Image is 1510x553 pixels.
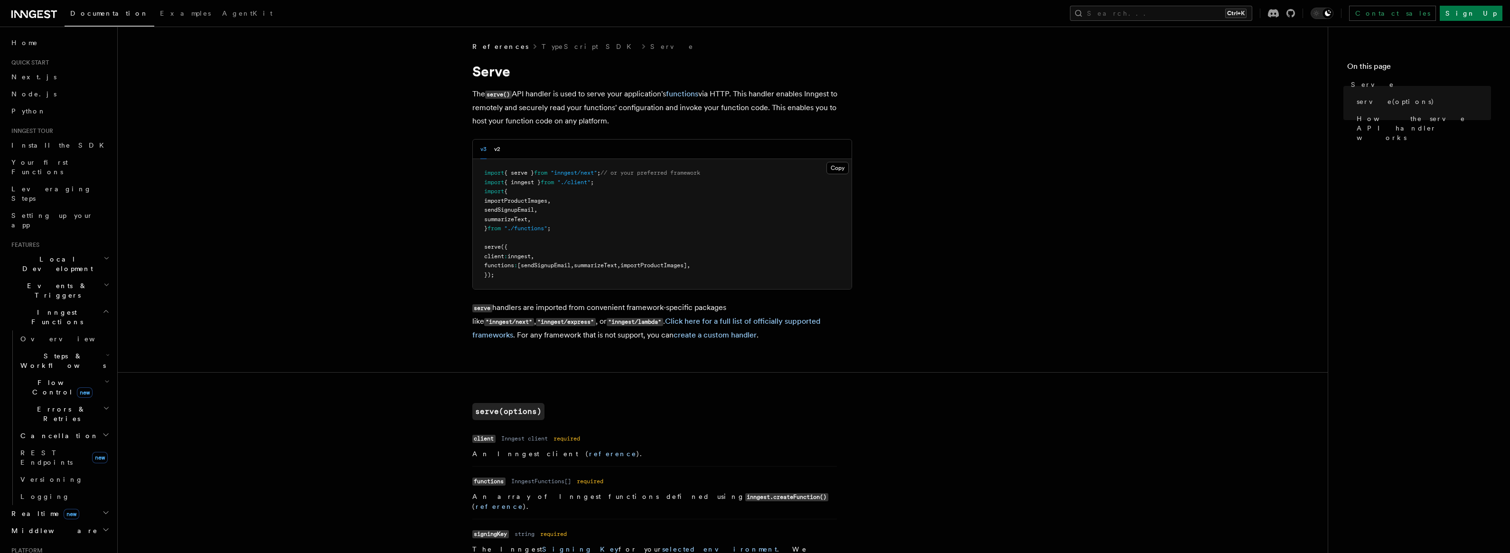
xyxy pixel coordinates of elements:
a: Logging [17,488,112,505]
span: from [534,169,547,176]
span: { [504,188,507,195]
code: serve() [485,91,512,99]
span: } [484,225,488,232]
a: functions [666,89,698,98]
button: Toggle dark mode [1311,8,1333,19]
span: Features [8,241,39,249]
a: selected environment [662,545,777,553]
a: Install the SDK [8,137,112,154]
button: v2 [494,140,500,159]
span: import [484,188,504,195]
a: Signing Key [542,545,619,553]
a: REST Endpointsnew [17,444,112,471]
span: References [472,42,528,51]
a: Setting up your app [8,207,112,234]
span: { serve } [504,169,534,176]
a: Your first Functions [8,154,112,180]
span: How the serve API handler works [1357,114,1491,142]
span: : [514,262,517,269]
dd: required [553,435,580,442]
span: , [571,262,574,269]
span: Steps & Workflows [17,351,106,370]
span: // or your preferred framework [600,169,700,176]
span: "./functions" [504,225,547,232]
a: Home [8,34,112,51]
code: functions [472,478,506,486]
a: TypeScript SDK [542,42,637,51]
span: Leveraging Steps [11,185,92,202]
div: Inngest Functions [8,330,112,505]
span: , [687,262,690,269]
dd: InngestFunctions[] [511,478,571,485]
a: AgentKit [216,3,278,26]
button: Copy [826,162,849,174]
dd: required [577,478,603,485]
code: serve(options) [472,403,544,420]
span: Node.js [11,90,56,98]
span: ; [591,179,594,186]
span: Local Development [8,254,103,273]
span: "./client" [557,179,591,186]
span: Realtime [8,509,79,518]
a: How the serve API handler works [1353,110,1491,146]
a: Next.js [8,68,112,85]
span: Errors & Retries [17,404,103,423]
span: importProductImages] [620,262,687,269]
span: summarizeText [484,216,527,223]
span: { inngest } [504,179,541,186]
span: Logging [20,493,70,500]
span: Documentation [70,9,149,17]
span: import [484,169,504,176]
span: , [531,253,534,260]
dd: string [515,530,535,538]
span: import [484,179,504,186]
span: Setting up your app [11,212,93,229]
span: REST Endpoints [20,449,73,466]
a: reference [589,450,637,458]
button: Errors & Retries [17,401,112,427]
button: Cancellation [17,427,112,444]
span: : [504,253,507,260]
span: Flow Control [17,378,104,397]
span: , [547,197,551,204]
code: signingKey [472,530,509,538]
span: ; [597,169,600,176]
span: new [92,452,108,463]
code: "inngest/next" [484,318,534,326]
p: The API handler is used to serve your application's via HTTP. This handler enables Inngest to rem... [472,87,852,128]
span: AgentKit [222,9,272,17]
span: summarizeText [574,262,617,269]
span: Events & Triggers [8,281,103,300]
code: serve [472,304,492,312]
span: functions [484,262,514,269]
span: ; [547,225,551,232]
span: Python [11,107,46,115]
span: Next.js [11,73,56,81]
span: sendSignupEmail [484,206,534,213]
a: reference [476,503,523,510]
dd: Inngest client [501,435,548,442]
span: Inngest Functions [8,308,103,327]
h4: On this page [1347,61,1491,76]
dd: required [540,530,567,538]
a: create a custom handler [674,330,757,339]
a: Examples [154,3,216,26]
span: Versioning [20,476,83,483]
span: Middleware [8,526,98,535]
span: new [64,509,79,519]
kbd: Ctrl+K [1225,9,1247,18]
a: Serve [1347,76,1491,93]
button: Realtimenew [8,505,112,522]
span: from [488,225,501,232]
p: An Inngest client ( ). [472,449,837,459]
a: Serve [650,42,694,51]
a: Contact sales [1349,6,1436,21]
a: Documentation [65,3,154,27]
span: serve(options) [1357,97,1435,106]
a: Sign Up [1440,6,1502,21]
code: "inngest/lambda" [607,318,663,326]
span: Overview [20,335,118,343]
span: importProductImages [484,197,547,204]
button: Steps & Workflows [17,347,112,374]
span: Cancellation [17,431,99,441]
